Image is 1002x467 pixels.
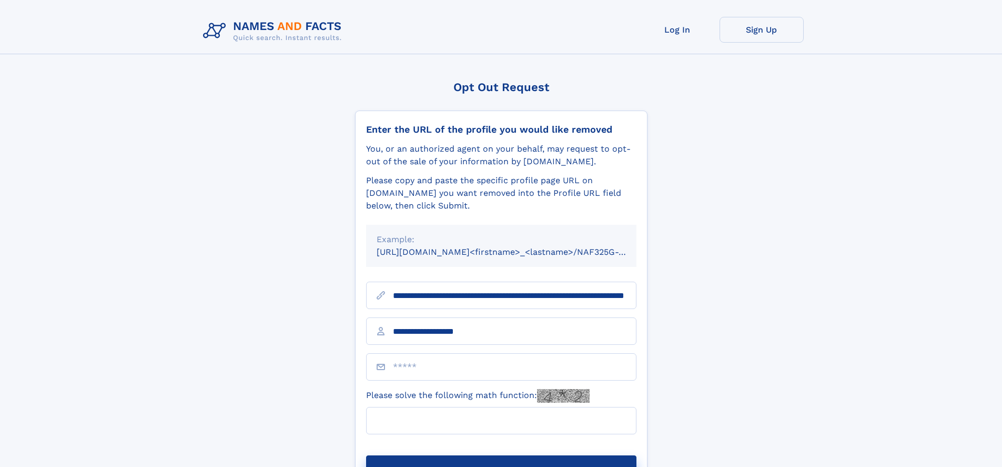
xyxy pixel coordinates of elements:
[377,233,626,246] div: Example:
[366,389,590,403] label: Please solve the following math function:
[366,174,636,212] div: Please copy and paste the specific profile page URL on [DOMAIN_NAME] you want removed into the Pr...
[720,17,804,43] a: Sign Up
[366,143,636,168] div: You, or an authorized agent on your behalf, may request to opt-out of the sale of your informatio...
[635,17,720,43] a: Log In
[377,247,656,257] small: [URL][DOMAIN_NAME]<firstname>_<lastname>/NAF325G-xxxxxxxx
[366,124,636,135] div: Enter the URL of the profile you would like removed
[355,81,647,94] div: Opt Out Request
[199,17,350,45] img: Logo Names and Facts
